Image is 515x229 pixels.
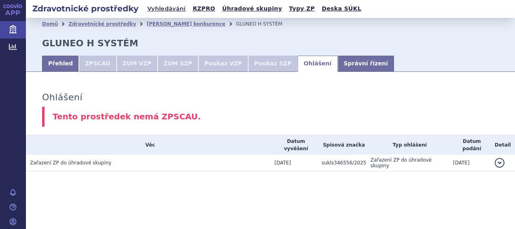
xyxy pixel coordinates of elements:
[270,135,317,155] th: Datum vyvěšení
[42,107,499,127] div: Tento prostředek nemá ZPSCAU.
[317,155,366,171] td: sukls346556/2025
[68,21,136,27] a: Zdravotnické prostředky
[190,3,218,14] a: RZPRO
[42,56,79,72] a: Přehled
[145,3,188,15] a: Vyhledávání
[491,135,515,155] th: Detail
[319,3,364,14] a: Deska SÚKL
[366,155,449,171] td: Zařazení ZP do úhradové skupiny
[317,135,366,155] th: Spisová značka
[449,155,491,171] td: [DATE]
[338,56,394,72] a: Správní řízení
[220,3,285,14] a: Úhradové skupiny
[366,135,449,155] th: Typ ohlášení
[449,135,491,155] th: Datum podání
[147,21,226,27] a: [PERSON_NAME] konkurence
[26,135,270,155] th: Věc
[495,158,504,168] button: detail
[270,155,317,171] td: [DATE]
[30,160,111,166] span: Zařazení ZP do úhradové skupiny
[42,92,83,103] h3: Ohlášení
[42,38,138,48] strong: GLUNEO H SYSTÉM
[26,3,145,14] h2: Zdravotnické prostředky
[298,56,338,72] a: Ohlášení
[42,21,58,27] a: Domů
[236,21,283,27] span: GLUNEO H SYSTÉM
[287,3,317,14] a: Typy ZP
